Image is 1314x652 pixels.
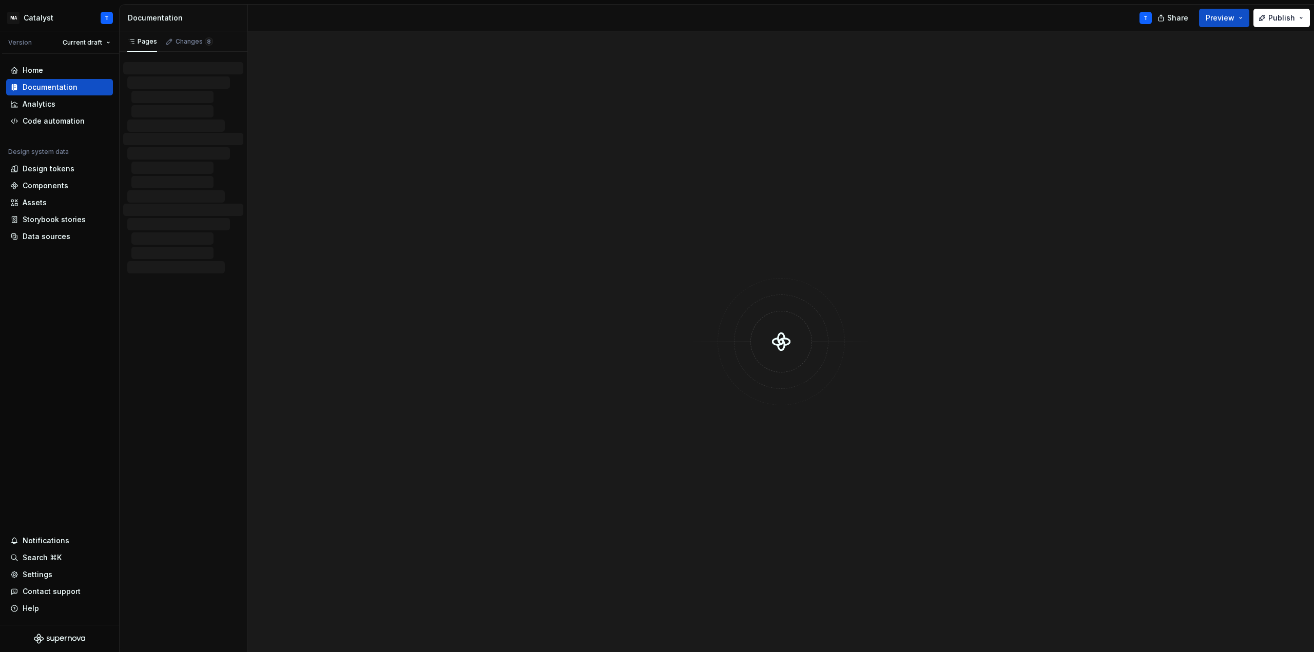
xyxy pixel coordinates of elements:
div: Design tokens [23,164,74,174]
div: Data sources [23,231,70,242]
div: Assets [23,197,47,208]
div: Notifications [23,536,69,546]
span: 8 [205,37,213,46]
button: Preview [1199,9,1249,27]
button: Share [1152,9,1195,27]
span: Share [1167,13,1188,23]
div: Design system data [8,148,69,156]
a: Documentation [6,79,113,95]
a: Home [6,62,113,78]
div: Search ⌘K [23,552,62,563]
div: Code automation [23,116,85,126]
span: Publish [1268,13,1295,23]
button: MACatalystT [2,7,117,29]
a: Settings [6,566,113,583]
div: Analytics [23,99,55,109]
svg: Supernova Logo [34,634,85,644]
span: Current draft [63,38,102,47]
span: Preview [1206,13,1234,23]
div: Documentation [23,82,78,92]
div: MA [7,12,20,24]
a: Design tokens [6,161,113,177]
div: Catalyst [24,13,53,23]
div: Components [23,181,68,191]
button: Notifications [6,532,113,549]
button: Search ⌘K [6,549,113,566]
div: Home [23,65,43,75]
button: Help [6,600,113,617]
div: T [1144,14,1148,22]
button: Contact support [6,583,113,600]
div: Help [23,603,39,614]
div: Changes [176,37,213,46]
div: T [105,14,109,22]
div: Contact support [23,586,81,597]
button: Current draft [58,35,115,50]
a: Assets [6,194,113,211]
div: Version [8,38,32,47]
div: Storybook stories [23,214,86,225]
div: Documentation [128,13,243,23]
a: Analytics [6,96,113,112]
a: Components [6,177,113,194]
div: Pages [127,37,157,46]
a: Code automation [6,113,113,129]
a: Data sources [6,228,113,245]
button: Publish [1253,9,1310,27]
a: Storybook stories [6,211,113,228]
div: Settings [23,569,52,580]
